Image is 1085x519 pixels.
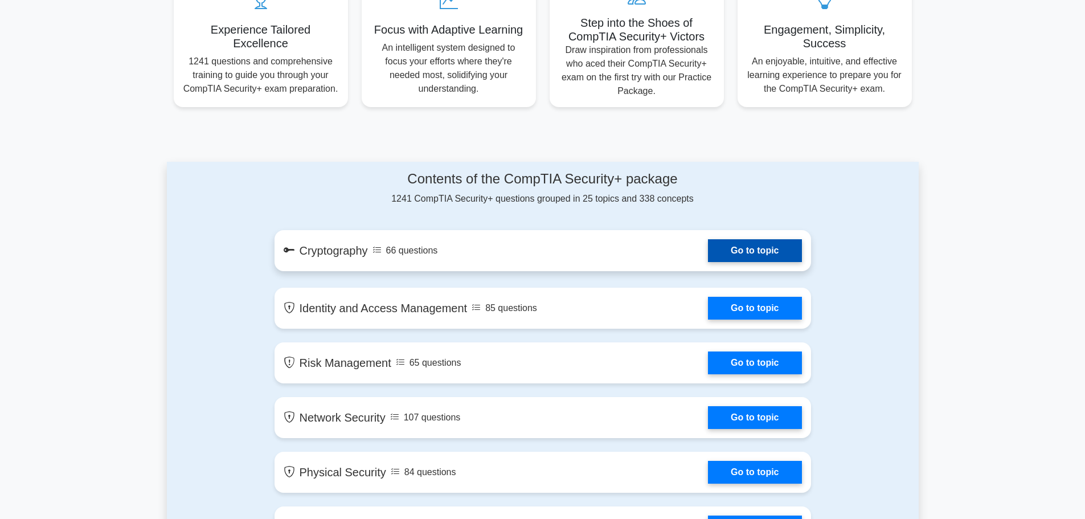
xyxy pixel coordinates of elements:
a: Go to topic [708,406,801,429]
h4: Contents of the CompTIA Security+ package [275,171,811,187]
p: An enjoyable, intuitive, and effective learning experience to prepare you for the CompTIA Securit... [747,55,903,96]
p: Draw inspiration from professionals who aced their CompTIA Security+ exam on the first try with o... [559,43,715,98]
a: Go to topic [708,239,801,262]
p: 1241 questions and comprehensive training to guide you through your CompTIA Security+ exam prepar... [183,55,339,96]
h5: Engagement, Simplicity, Success [747,23,903,50]
p: An intelligent system designed to focus your efforts where they're needed most, solidifying your ... [371,41,527,96]
div: 1241 CompTIA Security+ questions grouped in 25 topics and 338 concepts [275,171,811,206]
a: Go to topic [708,297,801,320]
h5: Focus with Adaptive Learning [371,23,527,36]
h5: Experience Tailored Excellence [183,23,339,50]
h5: Step into the Shoes of CompTIA Security+ Victors [559,16,715,43]
a: Go to topic [708,461,801,484]
a: Go to topic [708,352,801,374]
